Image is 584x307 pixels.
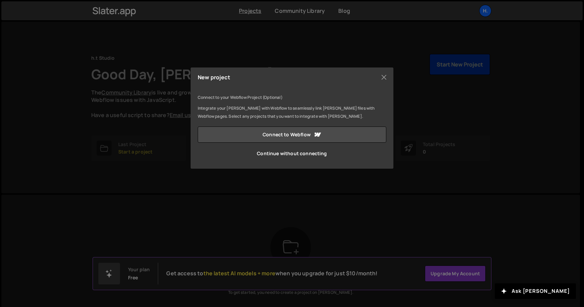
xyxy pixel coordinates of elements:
p: Integrate your [PERSON_NAME] with Webflow to seamlessly link [PERSON_NAME] files with Webflow pag... [198,104,386,120]
h5: New project [198,75,230,80]
button: Ask [PERSON_NAME] [495,283,576,299]
a: Continue without connecting [198,145,386,162]
button: Close [379,72,389,82]
p: Connect to your Webflow Project (Optional) [198,93,386,102]
a: Connect to Webflow [198,127,386,143]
